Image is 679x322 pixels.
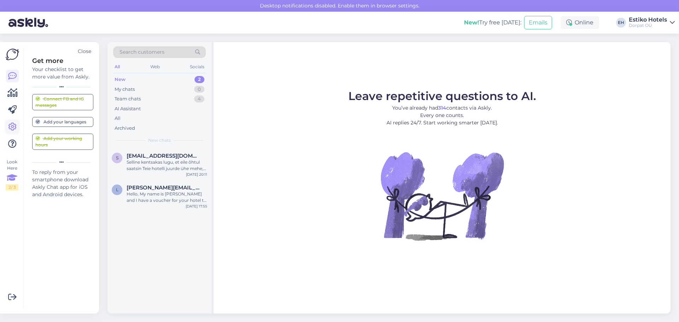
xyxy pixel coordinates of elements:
[32,117,93,127] a: Add your languages
[6,159,18,191] div: Look Here
[561,16,599,29] div: Online
[32,134,93,150] a: Add your working hours
[35,119,86,125] div: Add your languages
[194,86,204,93] div: 0
[616,18,626,28] div: EH
[6,184,18,191] div: 2 / 3
[524,16,552,29] button: Emails
[348,104,536,127] p: You’ve already had contacts via Askly. Every one counts. AI replies 24/7. Start working smarter [...
[629,23,667,28] div: Dorpat OÜ
[148,137,171,144] span: New chats
[464,19,479,26] b: New!
[115,76,126,83] div: New
[78,48,91,55] div: Close
[32,94,93,110] a: Connect FB and IG messages
[629,17,675,28] a: Estiko HotelsDorpat OÜ
[35,135,90,148] div: Add your working hours
[120,48,164,56] span: Search customers
[378,132,506,259] img: No Chat active
[35,96,90,109] div: Connect FB and IG messages
[186,204,207,209] div: [DATE] 17:55
[127,185,200,191] span: lourenco.m.catarina@gmail.com
[629,17,667,23] div: Estiko Hotels
[186,172,207,177] div: [DATE] 20:11
[32,169,93,198] div: To reply from your smartphone download Askly Chat app for iOS and Android devices.
[116,155,118,160] span: s
[195,76,204,83] div: 2
[127,159,207,172] div: Selline kentsakas lugu, et eile õhtul saatsin Teie hotelli juurde ühe mehe, kes seal ööbib/ööbis....
[116,187,118,192] span: l
[115,105,141,112] div: AI Assistant
[32,56,93,66] div: Get more
[127,153,200,159] span: siigen.silm@gmail.com
[194,95,204,103] div: 4
[188,62,206,71] div: Socials
[115,125,135,132] div: Archived
[348,89,536,103] span: Leave repetitive questions to AI.
[113,62,121,71] div: All
[6,48,19,61] img: Askly Logo
[115,86,135,93] div: My chats
[438,105,446,111] b: 314
[127,191,207,204] div: Hello, My name is [PERSON_NAME] and I have a voucher for your hotel to be staying from [DATE] to ...
[115,95,141,103] div: Team chats
[149,62,161,71] div: Web
[32,66,93,81] div: Your checklist to get more value from Askly.
[115,115,121,122] div: All
[464,18,521,27] div: Try free [DATE]:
